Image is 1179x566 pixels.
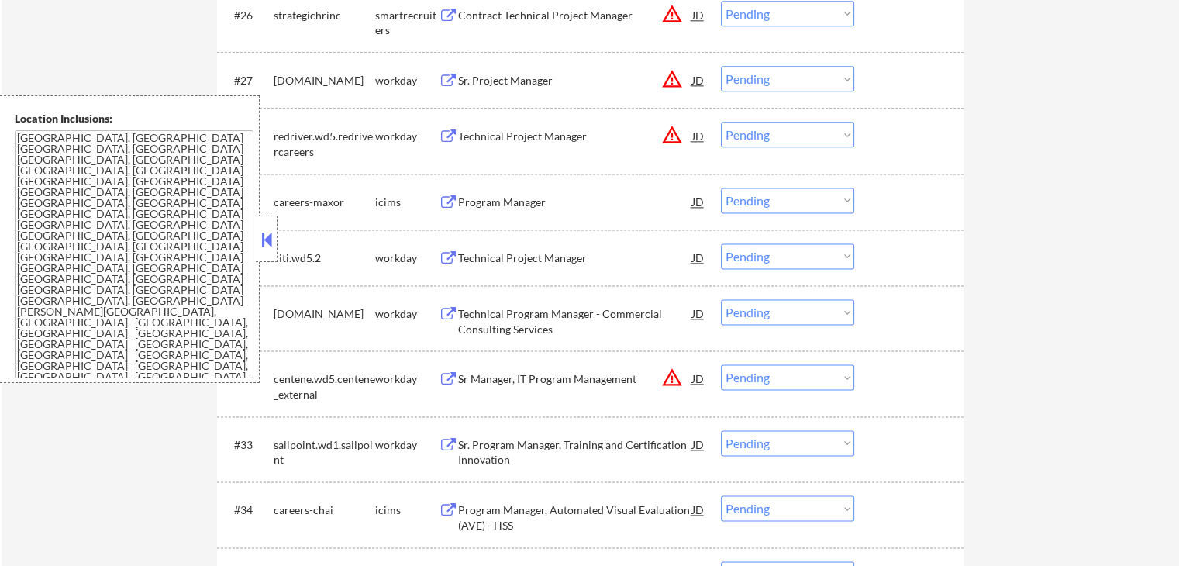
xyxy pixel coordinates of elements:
[458,8,692,23] div: Contract Technical Project Manager
[274,306,375,322] div: [DOMAIN_NAME]
[691,495,706,523] div: JD
[661,124,683,146] button: warning_amber
[274,8,375,23] div: strategichrinc
[458,371,692,387] div: Sr Manager, IT Program Management
[458,73,692,88] div: Sr. Project Manager
[274,195,375,210] div: careers-maxor
[375,502,439,518] div: icims
[274,73,375,88] div: [DOMAIN_NAME]
[375,437,439,453] div: workday
[661,3,683,25] button: warning_amber
[375,8,439,38] div: smartrecruiters
[274,250,375,266] div: citi.wd5.2
[661,68,683,90] button: warning_amber
[691,188,706,216] div: JD
[375,129,439,144] div: workday
[375,371,439,387] div: workday
[375,250,439,266] div: workday
[274,371,375,402] div: centene.wd5.centene_external
[691,66,706,94] div: JD
[375,306,439,322] div: workday
[15,111,253,126] div: Location Inclusions:
[234,502,261,518] div: #34
[691,430,706,458] div: JD
[234,73,261,88] div: #27
[661,367,683,388] button: warning_amber
[274,502,375,518] div: careers-chai
[375,195,439,210] div: icims
[458,250,692,266] div: Technical Project Manager
[458,195,692,210] div: Program Manager
[274,129,375,159] div: redriver.wd5.redrivercareers
[691,299,706,327] div: JD
[691,364,706,392] div: JD
[274,437,375,468] div: sailpoint.wd1.sailpoint
[375,73,439,88] div: workday
[234,8,261,23] div: #26
[458,306,692,336] div: Technical Program Manager - Commercial Consulting Services
[691,122,706,150] div: JD
[234,437,261,453] div: #33
[691,243,706,271] div: JD
[458,502,692,533] div: Program Manager, Automated Visual Evaluation (AVE) - HSS
[458,437,692,468] div: Sr. Program Manager, Training and Certification Innovation
[458,129,692,144] div: Technical Project Manager
[691,1,706,29] div: JD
